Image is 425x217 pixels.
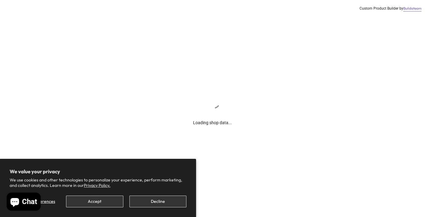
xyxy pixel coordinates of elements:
[84,183,110,188] a: Privacy Policy.
[10,177,186,188] p: We use cookies and other technologies to personalize your experience, perform marketing, and coll...
[5,193,43,212] inbox-online-store-chat: Shopify online store chat
[10,168,186,175] h2: We value your privacy
[66,196,123,207] button: Accept
[129,196,186,207] button: Decline
[193,110,232,126] div: Loading shop data...
[360,6,421,11] div: Custom Product Builder by
[403,6,421,11] a: Buildateam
